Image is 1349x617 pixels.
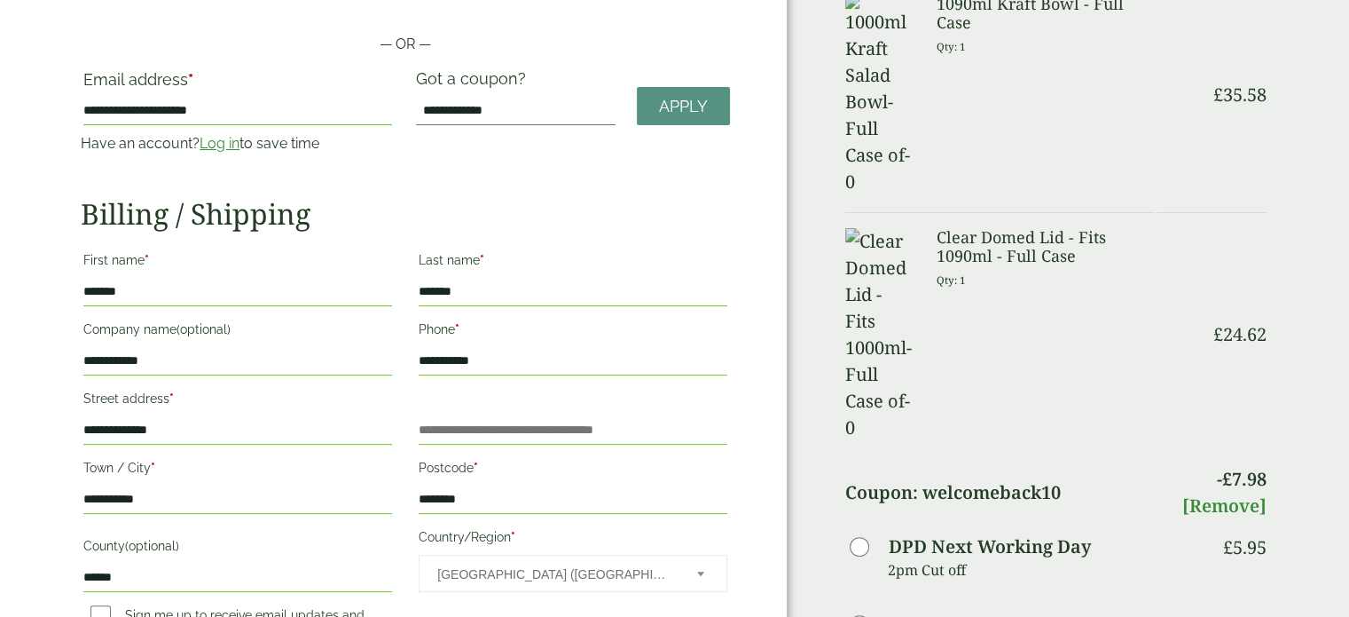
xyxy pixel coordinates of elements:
[1182,494,1267,518] a: [Remove]
[83,386,392,416] label: Street address
[845,458,1155,527] th: Coupon: welcomeback10
[659,97,708,116] span: Apply
[81,133,395,154] p: Have an account? to save time
[1223,535,1267,559] bdi: 5.95
[176,322,231,336] span: (optional)
[200,135,239,152] a: Log in
[83,72,392,97] label: Email address
[474,461,478,475] abbr: required
[419,248,727,278] label: Last name
[1213,322,1223,346] span: £
[419,455,727,486] label: Postcode
[1157,458,1267,527] td: -
[1222,467,1267,491] span: 7.98
[416,69,533,97] label: Got a coupon?
[169,392,174,406] abbr: required
[455,322,459,336] abbr: required
[125,539,179,553] span: (optional)
[936,40,965,53] small: Qty: 1
[419,317,727,347] label: Phone
[81,34,730,55] p: — OR —
[1213,83,1223,107] span: £
[419,555,727,592] span: Country/Region
[637,87,730,125] a: Apply
[1222,467,1232,491] span: £
[888,557,1155,583] p: 2pm Cut off
[511,530,515,544] abbr: required
[145,253,149,267] abbr: required
[1223,535,1233,559] span: £
[83,455,392,486] label: Town / City
[845,228,914,441] img: Clear Domed Lid - Fits 1000ml-Full Case of-0
[83,317,392,347] label: Company name
[437,556,673,593] span: United Kingdom (UK)
[936,273,965,287] small: Qty: 1
[419,525,727,555] label: Country/Region
[936,228,1154,266] h3: Clear Domed Lid - Fits 1090ml - Full Case
[889,538,1091,556] label: DPD Next Working Day
[480,253,484,267] abbr: required
[83,248,392,278] label: First name
[1213,322,1267,346] bdi: 24.62
[1213,83,1267,107] bdi: 35.58
[151,461,155,475] abbr: required
[81,197,730,231] h2: Billing / Shipping
[188,70,193,89] abbr: required
[83,534,392,564] label: County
